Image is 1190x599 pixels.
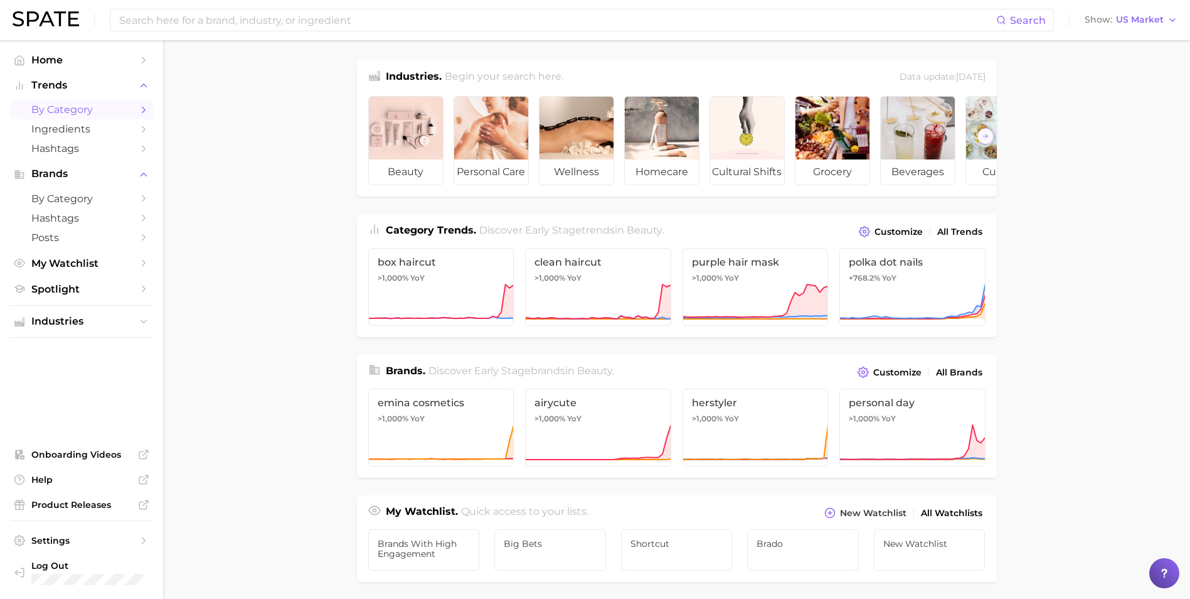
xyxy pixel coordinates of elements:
a: by Category [10,100,153,119]
span: >1,000% [849,414,879,423]
span: Industries [31,316,132,327]
button: Brands [10,165,153,183]
span: Category Trends . [386,224,476,236]
a: clean haircut>1,000% YoY [525,248,671,326]
span: emina cosmetics [378,397,505,409]
span: Log Out [31,560,143,571]
a: Brado [747,529,859,571]
a: box haircut>1,000% YoY [368,248,514,326]
span: Brands [31,168,132,180]
span: New Watchlist [840,508,906,519]
a: Log out. Currently logged in with e-mail mturne02@kenvue.com. [10,556,153,589]
a: culinary [965,96,1041,185]
a: by Category [10,189,153,208]
a: personal day>1,000% YoY [839,389,985,467]
a: New Watchlist [874,529,985,571]
span: Ingredients [31,123,132,135]
span: Posts [31,232,132,244]
a: beauty [368,96,444,185]
button: Customize [854,364,924,381]
a: Brands with High Engagement [368,529,480,571]
span: Big Bets [504,539,597,549]
span: YoY [725,273,739,283]
span: personal care [454,159,528,185]
a: Product Releases [10,495,153,514]
span: YoY [725,414,739,424]
span: Brands . [386,365,425,377]
span: beauty [369,159,443,185]
span: YoY [881,414,896,424]
h1: Industries. [386,69,442,86]
span: personal day [849,397,976,409]
span: >1,000% [378,273,408,283]
span: Show [1085,16,1112,23]
span: Help [31,474,132,485]
span: Shortcut [630,539,723,549]
span: culinary [966,159,1040,185]
span: polka dot nails [849,256,976,268]
span: airycute [534,397,662,409]
h2: Begin your search here. [445,69,563,86]
a: All Trends [934,224,985,240]
span: wellness [539,159,614,185]
button: Industries [10,312,153,331]
span: YoY [882,273,896,283]
img: SPATE [13,11,79,26]
a: purple hair mask>1,000% YoY [683,248,829,326]
button: Scroll Right [977,128,994,144]
span: My Watchlist [31,257,132,269]
span: homecare [625,159,699,185]
span: beverages [881,159,955,185]
h2: Quick access to your lists. [461,504,588,522]
span: clean haircut [534,256,662,268]
span: Brado [757,539,849,549]
span: herstyler [692,397,819,409]
span: Customize [874,227,923,237]
a: Settings [10,531,153,550]
span: >1,000% [534,414,565,423]
div: Data update: [DATE] [900,69,985,86]
a: grocery [795,96,870,185]
a: homecare [624,96,699,185]
a: polka dot nails+768.2% YoY [839,248,985,326]
button: New Watchlist [821,504,909,522]
span: >1,000% [534,273,565,283]
a: My Watchlist [10,254,153,273]
a: Big Bets [494,529,606,571]
span: beauty [577,365,612,377]
span: by Category [31,104,132,116]
span: purple hair mask [692,256,819,268]
a: herstyler>1,000% YoY [683,389,829,467]
a: Spotlight [10,279,153,299]
span: Brands with High Engagement [378,539,470,559]
span: Onboarding Videos [31,449,132,460]
span: >1,000% [692,273,723,283]
button: Trends [10,76,153,95]
a: All Watchlists [918,505,985,522]
span: beauty [627,224,662,236]
span: All Trends [937,227,982,237]
span: Spotlight [31,283,132,295]
input: Search here for a brand, industry, or ingredient [118,9,996,31]
a: emina cosmetics>1,000% YoY [368,389,514,467]
span: >1,000% [378,414,408,423]
span: box haircut [378,256,505,268]
span: YoY [567,414,582,424]
a: airycute>1,000% YoY [525,389,671,467]
a: Onboarding Videos [10,445,153,464]
span: Discover Early Stage brands in . [428,365,614,377]
span: Hashtags [31,212,132,224]
span: Customize [873,367,922,378]
span: All Brands [936,367,982,378]
a: personal care [454,96,529,185]
a: wellness [539,96,614,185]
a: Shortcut [621,529,733,571]
a: All Brands [933,364,985,381]
span: Product Releases [31,499,132,510]
a: cultural shifts [709,96,785,185]
span: Discover Early Stage trends in . [479,224,664,236]
span: Settings [31,535,132,546]
span: Home [31,54,132,66]
h1: My Watchlist. [386,504,458,522]
span: Hashtags [31,143,132,154]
